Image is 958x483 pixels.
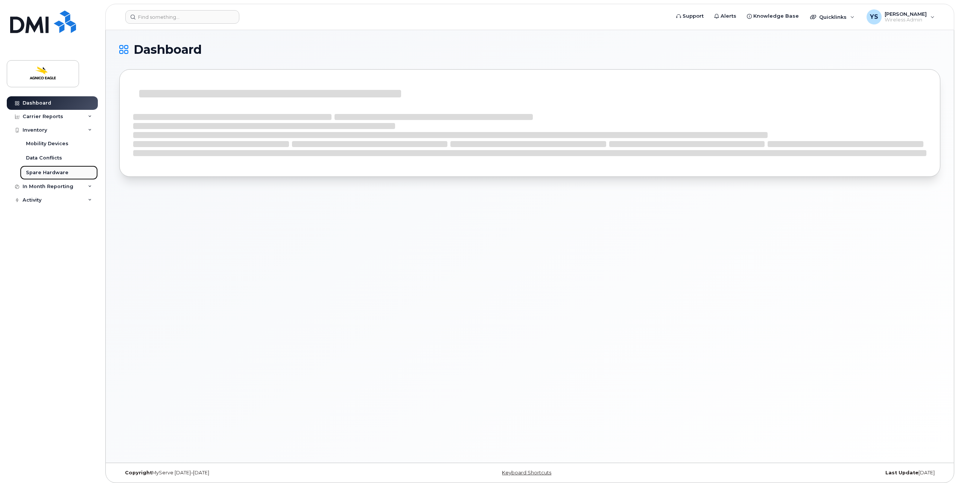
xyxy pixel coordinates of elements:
[885,470,918,475] strong: Last Update
[125,470,152,475] strong: Copyright
[667,470,940,476] div: [DATE]
[119,470,393,476] div: MyServe [DATE]–[DATE]
[502,470,551,475] a: Keyboard Shortcuts
[134,44,202,55] span: Dashboard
